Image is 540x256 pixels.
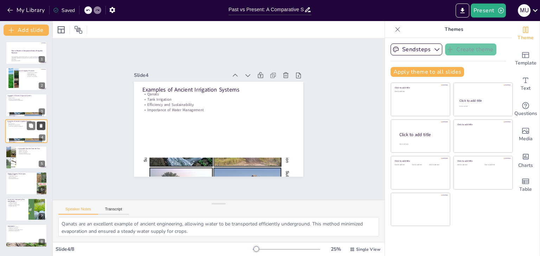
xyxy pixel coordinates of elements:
[8,228,45,229] p: Application of Lessons
[37,122,45,130] button: Delete Slide
[174,52,290,157] p: Tank Irrigation
[327,246,344,252] div: 25 %
[26,72,42,73] p: Importance of Irrigation
[27,122,35,130] button: Duplicate Slide
[8,204,26,206] p: Emphasis on Sustainability
[514,110,537,117] span: Questions
[519,186,532,193] span: Table
[519,135,533,143] span: Media
[6,198,47,221] div: 7
[512,97,540,122] div: Get real-time input from your audience
[58,217,379,236] textarea: Qanats are an excellent example of ancient engineering, allowing water to be transported efficien...
[395,91,445,93] div: Click to add text
[412,164,428,166] div: Click to add text
[39,161,45,167] div: 5
[8,100,45,101] p: Importance of Water Management
[39,56,45,62] div: 1
[512,72,540,97] div: Add text boxes
[8,178,35,180] p: Technological Advances
[391,43,442,55] button: Sendsteps
[429,164,445,166] div: Click to add text
[179,43,298,151] p: Examples of Ancient Irrigation Systems
[8,198,26,202] p: Art Activity: Comparing Past and Present
[26,76,42,77] p: Evolution of Agriculture
[6,172,47,195] div: 6
[518,4,531,18] button: M U
[39,187,45,193] div: 6
[56,246,253,252] div: Slide 4 / 8
[5,119,47,143] div: 4
[391,67,464,77] button: Apply theme to all slides
[170,55,287,161] p: Efficiency and Sustainability
[7,122,45,123] p: Qanats
[58,207,98,215] button: Speaker Notes
[8,175,35,177] p: Large-Scale Irrigation
[26,74,42,76] p: Sustainable Practices
[456,4,469,18] button: Export to PowerPoint
[512,147,540,173] div: Add charts and graphs
[183,28,257,95] div: Slide 4
[8,95,45,97] p: Examples of Ancient Irrigation Systems
[8,203,26,204] p: Comparison Activity
[39,239,45,245] div: 8
[8,177,35,178] p: Need for Balance
[56,24,67,35] div: Layout
[7,124,45,126] p: Efficiency and Sustainability
[8,230,45,232] p: Connection to Agriculture
[8,97,45,99] p: Tank Irrigation
[8,227,45,228] p: Reflection on Practices
[229,5,304,15] input: Insert title
[512,122,540,147] div: Add images, graphics, shapes or video
[18,147,45,149] p: Sustainable Practices from the Past
[8,225,45,227] p: Conclusion
[457,123,508,126] div: Click to add title
[399,132,444,138] div: Click to add title
[17,69,52,72] p: History of Irrigation Practices
[8,202,26,203] p: Creative Expression
[6,41,47,65] div: 1
[445,43,496,55] button: Create theme
[53,7,75,14] div: Saved
[18,152,45,154] p: Lessons for [DATE]
[8,174,35,176] p: [PERSON_NAME]
[5,5,48,16] button: My Library
[517,34,534,42] span: Theme
[18,151,45,152] p: Balance with Nature
[512,173,540,198] div: Add a table
[521,85,531,92] span: Text
[6,146,47,169] div: 5
[8,206,26,207] p: Engaging Learning
[395,164,411,166] div: Click to add text
[12,50,43,54] strong: Past vs Present: A Comparative Study of Irrigation Practices
[12,60,43,61] p: Generated with [URL]
[7,126,45,127] p: Importance of Water Management
[8,173,35,175] p: Modern Irrigation Techniques
[512,46,540,72] div: Add ready made slides
[8,99,45,100] p: Efficiency and Sustainability
[6,94,47,117] div: 3
[471,4,506,18] button: Present
[515,59,536,67] span: Template
[39,108,45,115] div: 3
[6,224,47,247] div: 8
[167,60,283,165] p: Importance of Water Management
[395,86,445,89] div: Click to add title
[395,160,445,162] div: Click to add title
[7,120,45,122] p: Examples of Ancient Irrigation Systems
[18,149,45,151] p: Efficient Water Use
[4,25,49,36] button: Add slide
[356,247,380,252] span: Single View
[74,26,83,34] span: Position
[6,67,47,90] div: 2
[457,164,480,166] div: Click to add text
[98,207,129,215] button: Transcript
[485,164,507,166] div: Click to add text
[177,48,294,153] p: Qanats
[403,21,504,38] p: Themes
[26,73,42,74] p: Ancient Methods
[8,229,45,230] p: Importance of Sustainable Future
[512,21,540,46] div: Change the overall theme
[457,160,508,162] div: Click to add title
[459,106,506,107] div: Click to add text
[39,82,45,89] div: 2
